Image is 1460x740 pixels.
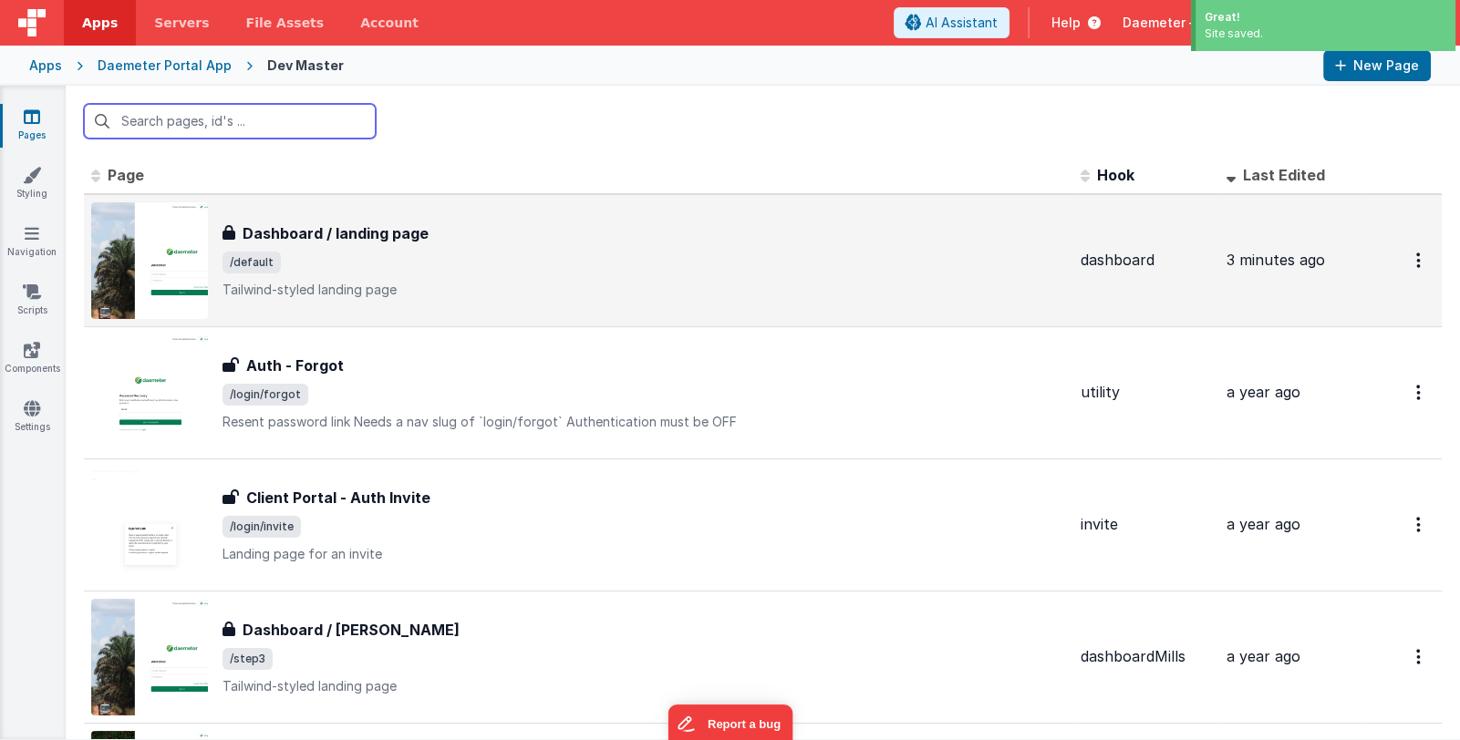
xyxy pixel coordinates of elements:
[223,281,1066,299] p: Tailwind-styled landing page
[1051,14,1081,32] span: Help
[1081,382,1212,403] div: utility
[246,355,344,376] h3: Auth - Forgot
[82,14,118,32] span: Apps
[223,252,281,273] span: /default
[243,222,429,244] h3: Dashboard / landing page
[84,104,376,139] input: Search pages, id's ...
[223,413,1066,431] p: Resent password link Needs a nav slug of `login/forgot` Authentication must be OFF
[1405,374,1434,411] button: Options
[1405,506,1434,543] button: Options
[223,677,1066,695] p: Tailwind-styled landing page
[267,57,344,75] div: Dev Master
[223,545,1066,563] p: Landing page for an invite
[223,648,273,670] span: /step3
[98,57,232,75] div: Daemeter Portal App
[223,516,301,538] span: /login/invite
[1227,251,1325,269] span: 3 minutes ago
[243,619,460,641] h3: Dashboard / [PERSON_NAME]
[1123,14,1445,32] button: Daemeter — [EMAIL_ADDRESS][DOMAIN_NAME]
[1081,250,1212,271] div: dashboard
[1323,50,1431,81] button: New Page
[108,166,144,184] span: Page
[1081,514,1212,535] div: invite
[1227,383,1300,401] span: a year ago
[1405,638,1434,675] button: Options
[1123,14,1202,32] span: Daemeter —
[154,14,209,32] span: Servers
[894,7,1010,38] button: AI Assistant
[1243,166,1325,184] span: Last Edited
[246,487,430,509] h3: Client Portal - Auth Invite
[1097,166,1134,184] span: Hook
[1227,647,1300,665] span: a year ago
[246,14,325,32] span: File Assets
[1227,515,1300,533] span: a year ago
[926,14,998,32] span: AI Assistant
[1405,242,1434,279] button: Options
[1205,26,1446,42] div: Site saved.
[223,384,308,406] span: /login/forgot
[1081,646,1212,667] div: dashboardMills
[29,57,62,75] div: Apps
[1205,9,1446,26] div: Great!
